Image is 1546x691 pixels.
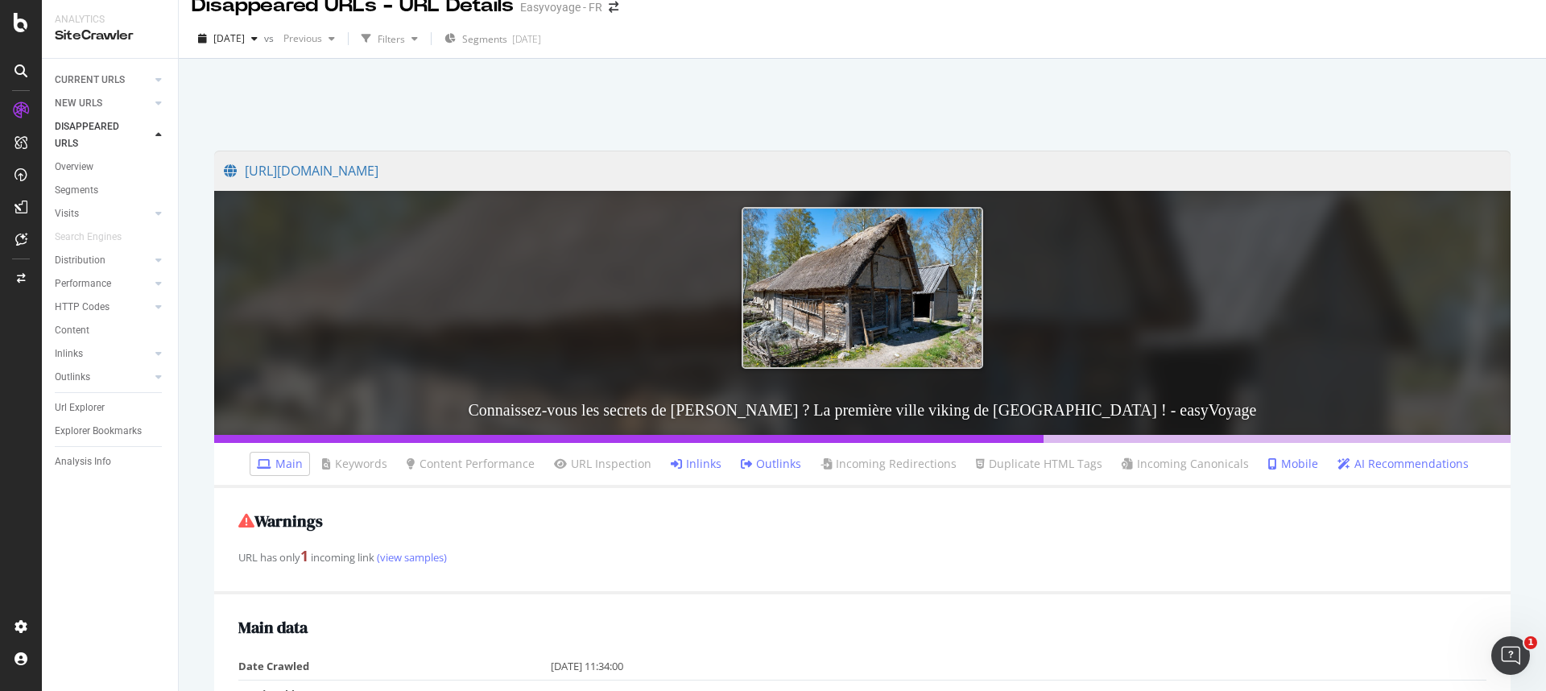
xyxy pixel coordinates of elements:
[551,652,1487,681] td: [DATE] 11:34:00
[1268,456,1318,472] a: Mobile
[55,299,110,316] div: HTTP Codes
[55,205,79,222] div: Visits
[821,456,957,472] a: Incoming Redirections
[1122,456,1249,472] a: Incoming Canonicals
[55,275,111,292] div: Performance
[214,385,1511,435] h3: Connaissez-vous les secrets de [PERSON_NAME] ? La première ville viking de [GEOGRAPHIC_DATA] ! - ...
[55,423,167,440] a: Explorer Bookmarks
[55,345,151,362] a: Inlinks
[55,182,167,199] a: Segments
[55,299,151,316] a: HTTP Codes
[55,118,151,152] a: DISAPPEARED URLS
[976,456,1102,472] a: Duplicate HTML Tags
[238,619,1486,636] h2: Main data
[55,322,89,339] div: Content
[55,72,125,89] div: CURRENT URLS
[55,423,142,440] div: Explorer Bookmarks
[224,151,1501,191] a: [URL][DOMAIN_NAME]
[55,229,122,246] div: Search Engines
[55,369,151,386] a: Outlinks
[355,26,424,52] button: Filters
[55,453,167,470] a: Analysis Info
[671,456,721,472] a: Inlinks
[1524,636,1537,649] span: 1
[55,72,151,89] a: CURRENT URLS
[55,275,151,292] a: Performance
[55,252,105,269] div: Distribution
[407,456,535,472] a: Content Performance
[55,252,151,269] a: Distribution
[438,26,548,52] button: Segments[DATE]
[55,229,138,246] a: Search Engines
[378,32,405,46] div: Filters
[55,453,111,470] div: Analysis Info
[462,32,507,46] span: Segments
[257,456,303,472] a: Main
[55,159,167,176] a: Overview
[55,182,98,199] div: Segments
[213,31,245,45] span: 2025 Sep. 15th
[55,27,165,45] div: SiteCrawler
[55,399,105,416] div: Url Explorer
[264,31,277,45] span: vs
[55,205,151,222] a: Visits
[55,159,93,176] div: Overview
[609,2,618,13] div: arrow-right-arrow-left
[192,26,264,52] button: [DATE]
[277,26,341,52] button: Previous
[238,546,1486,567] div: URL has only incoming link
[512,32,541,46] div: [DATE]
[741,456,801,472] a: Outlinks
[1491,636,1530,675] iframe: Intercom live chat
[238,652,551,681] td: Date Crawled
[277,31,322,45] span: Previous
[55,95,151,112] a: NEW URLS
[55,118,136,152] div: DISAPPEARED URLS
[554,456,651,472] a: URL Inspection
[55,13,165,27] div: Analytics
[55,369,90,386] div: Outlinks
[1337,456,1469,472] a: AI Recommendations
[55,95,102,112] div: NEW URLS
[55,345,83,362] div: Inlinks
[55,399,167,416] a: Url Explorer
[322,456,387,472] a: Keywords
[55,322,167,339] a: Content
[742,207,983,369] img: Connaissez-vous les secrets de Birka ? La première ville viking de Suède ! - easyVoyage
[374,550,447,565] a: (view samples)
[238,512,1486,530] h2: Warnings
[300,546,308,565] strong: 1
